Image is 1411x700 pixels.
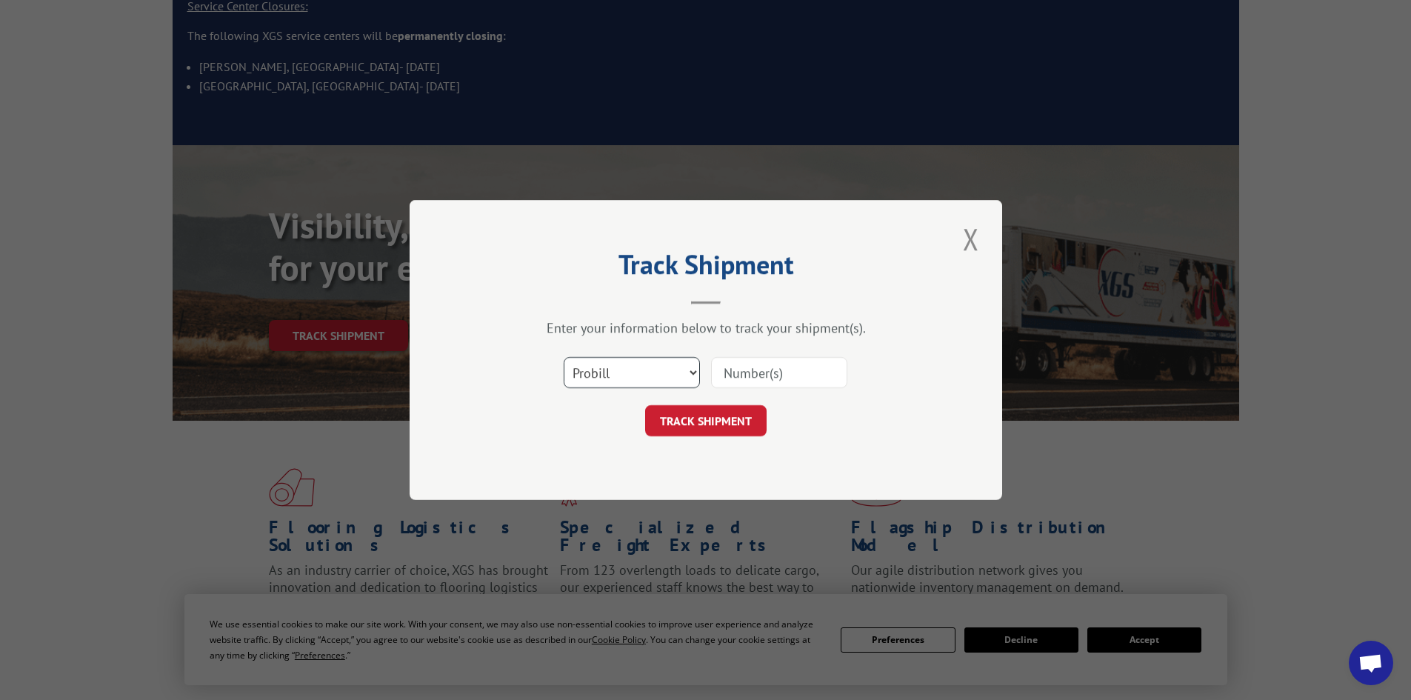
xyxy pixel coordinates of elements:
[1349,641,1393,685] a: Open chat
[484,254,928,282] h2: Track Shipment
[711,357,847,388] input: Number(s)
[484,319,928,336] div: Enter your information below to track your shipment(s).
[645,405,767,436] button: TRACK SHIPMENT
[958,219,984,259] button: Close modal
